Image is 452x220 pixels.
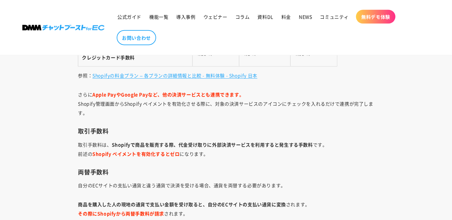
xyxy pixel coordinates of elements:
[92,150,179,157] strong: Shopify ペイメントを有効化するとゼロ
[277,10,295,24] a: 料金
[254,10,277,24] a: 資料DL
[145,10,172,24] a: 機能一覧
[112,141,313,148] strong: Shopifyで商品を販売する際、代金受け取りに外部決済サービスを利用すると発生する手数料
[78,168,374,176] h3: 両替手数料
[149,14,168,20] span: 機能一覧
[231,10,254,24] a: コラム
[22,25,105,30] img: 株式会社DMM Boost
[258,14,274,20] span: 資料DL
[82,54,135,61] strong: クレジットカード手数料
[78,140,374,158] p: 取引手数料は、 です。 前述の になります。
[176,14,195,20] span: 導入事例
[316,10,353,24] a: コミュニティ
[235,14,250,20] span: コラム
[92,91,244,98] strong: Apple PayやGoogle Payなど、他の決済サービスとも連携できます。
[78,127,374,135] h3: 取引手数料
[78,201,286,208] strong: 商品を購入した人の現地の通貨で支払い金額を受け取ると、自分のECサイトの支払い通貨に変換
[78,90,374,117] p: さらに Shopify管理画面からShopify ペイメントを有効化させる際に、対象の決済サービスのアイコンにチェックを入れるだけで連携が完了します。
[320,14,349,20] span: コミュニティ
[122,35,151,41] span: お問い合わせ
[299,14,312,20] span: NEWS
[78,71,374,80] p: 参照：
[92,72,257,79] a: Shopifyの料金プラン – 各プランの詳細情報と比較 - 無料体験 - Shopify 日本
[281,14,291,20] span: 料金
[78,210,164,217] strong: その際にShopifyから両替手数料が請求
[172,10,199,24] a: 導入事例
[361,14,390,20] span: 無料デモ体験
[117,30,156,45] a: お問い合わせ
[78,200,374,218] p: されます。 されます。
[295,10,316,24] a: NEWS
[113,10,145,24] a: 公式ガイド
[117,14,141,20] span: 公式ガイド
[356,10,395,24] a: 無料デモ体験
[203,14,227,20] span: ウェビナー
[78,181,374,190] p: 自分のECサイトの支払い通貨と違う通貨で決済を受ける場合、通貨を両替する必要があります。
[200,10,231,24] a: ウェビナー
